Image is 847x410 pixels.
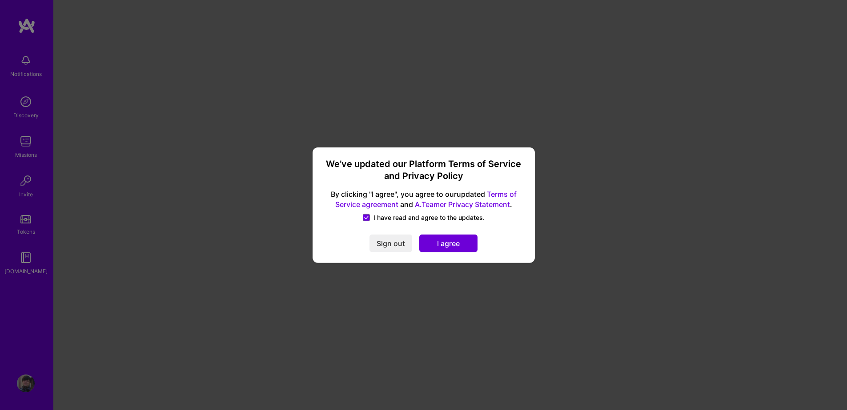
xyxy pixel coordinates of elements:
[373,213,485,222] span: I have read and agree to the updates.
[419,235,478,252] button: I agree
[323,158,524,182] h3: We’ve updated our Platform Terms of Service and Privacy Policy
[415,200,510,209] a: A.Teamer Privacy Statement
[323,189,524,210] span: By clicking "I agree", you agree to our updated and .
[369,235,412,252] button: Sign out
[335,190,517,209] a: Terms of Service agreement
